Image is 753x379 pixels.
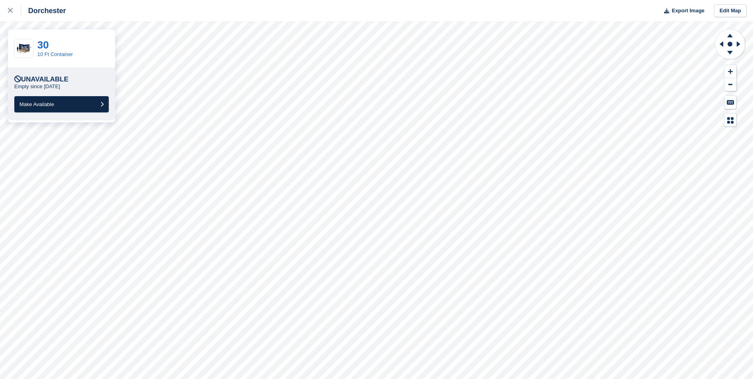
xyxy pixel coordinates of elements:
[659,4,705,17] button: Export Image
[15,42,33,56] img: 10-ft-container.jpg
[714,4,747,17] a: Edit Map
[14,96,109,112] button: Make Available
[37,51,73,57] a: 10 Ft Container
[724,65,736,78] button: Zoom In
[724,96,736,109] button: Keyboard Shortcuts
[14,75,68,83] div: Unavailable
[724,114,736,127] button: Map Legend
[672,7,704,15] span: Export Image
[19,101,54,107] span: Make Available
[21,6,66,15] div: Dorchester
[37,39,49,51] a: 30
[14,83,60,90] p: Empty since [DATE]
[724,78,736,91] button: Zoom Out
